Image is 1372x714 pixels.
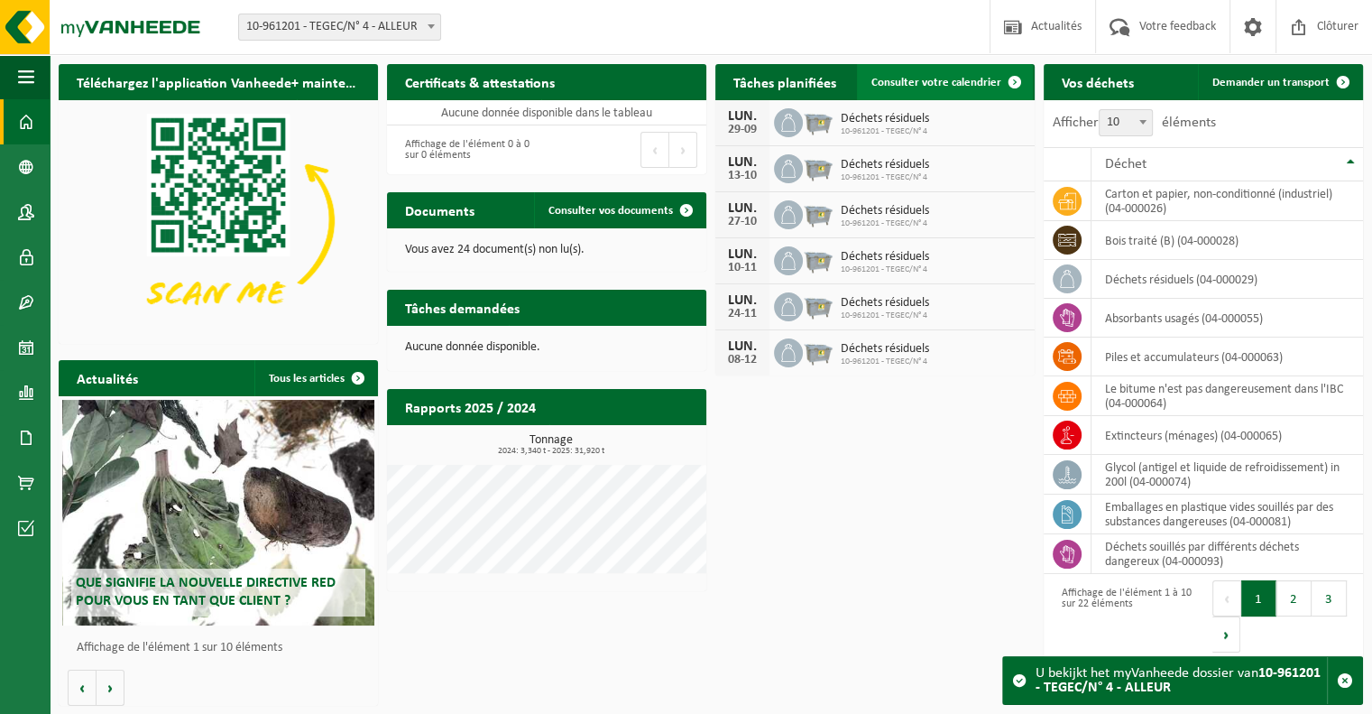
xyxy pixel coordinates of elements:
[1091,416,1363,455] td: extincteurs (ménages) (04-000065)
[534,192,704,228] a: Consulter vos documents
[803,198,833,228] img: WB-2500-GAL-GY-04
[396,447,706,456] span: 2024: 3,340 t - 2025: 31,920 t
[724,216,760,228] div: 27-10
[841,172,929,183] span: 10-961201 - TEGEC/N° 4
[1044,64,1152,99] h2: Vos déchets
[1053,116,1216,130] label: Afficher éléments
[387,100,706,125] td: Aucune donnée disponible dans le tableau
[396,130,538,170] div: Affichage de l'élément 0 à 0 sur 0 éléments
[841,158,929,172] span: Déchets résiduels
[1091,338,1363,376] td: Piles et accumulateurs (04-000063)
[59,100,378,340] img: Download de VHEPlus App
[715,64,854,99] h2: Tâches planifiées
[803,152,833,182] img: WB-2500-GAL-GY-04
[841,204,929,218] span: Déchets résiduels
[640,132,669,168] button: Previous
[1091,455,1363,495] td: glycol (antigel et liquide de refroidissement) in 200l (04-000074)
[1276,580,1312,617] button: 2
[405,244,688,256] p: Vous avez 24 document(s) non lu(s).
[1091,534,1363,574] td: déchets souillés par différents déchets dangereux (04-000093)
[387,64,573,99] h2: Certificats & attestations
[387,192,493,227] h2: Documents
[1091,299,1363,338] td: absorbants usagés (04-000055)
[1105,157,1146,172] span: Déchet
[1036,666,1321,695] strong: 10-961201 - TEGEC/N° 4 - ALLEUR
[1100,110,1152,135] span: 10
[724,354,760,366] div: 08-12
[405,341,688,354] p: Aucune donnée disponible.
[803,336,833,366] img: WB-2500-GAL-GY-04
[1198,64,1361,100] a: Demander un transport
[841,296,929,311] span: Déchets résiduels
[549,424,704,460] a: Consulter les rapports
[59,64,378,99] h2: Téléchargez l'application Vanheede+ maintenant!
[1091,495,1363,534] td: emballages en plastique vides souillés par des substances dangereuses (04-000081)
[724,124,760,136] div: 29-09
[1091,221,1363,260] td: bois traité (B) (04-000028)
[68,670,97,706] button: Vorige
[724,262,760,274] div: 10-11
[857,64,1033,100] a: Consulter votre calendrier
[841,218,929,229] span: 10-961201 - TEGEC/N° 4
[841,112,929,126] span: Déchets résiduels
[669,132,697,168] button: Next
[724,293,760,308] div: LUN.
[724,201,760,216] div: LUN.
[254,360,376,396] a: Tous les articles
[724,308,760,320] div: 24-11
[1053,579,1194,654] div: Affichage de l'élément 1 à 10 sur 22 éléments
[1212,77,1330,88] span: Demander un transport
[724,109,760,124] div: LUN.
[1312,580,1347,617] button: 3
[803,106,833,136] img: WB-2500-GAL-GY-04
[841,342,929,357] span: Déchets résiduels
[841,357,929,367] span: 10-961201 - TEGEC/N° 4
[803,244,833,274] img: WB-2500-GAL-GY-04
[1241,580,1276,617] button: 1
[387,290,538,325] h2: Tâches demandées
[239,14,440,40] span: 10-961201 - TEGEC/N° 4 - ALLEUR
[76,576,336,607] span: Que signifie la nouvelle directive RED pour vous en tant que client ?
[1091,181,1363,221] td: carton et papier, non-conditionné (industriel) (04-000026)
[724,247,760,262] div: LUN.
[97,670,124,706] button: Volgende
[77,642,369,654] p: Affichage de l'élément 1 sur 10 éléments
[841,264,929,275] span: 10-961201 - TEGEC/N° 4
[803,290,833,320] img: WB-2500-GAL-GY-04
[724,339,760,354] div: LUN.
[548,205,673,217] span: Consulter vos documents
[1099,109,1153,136] span: 10
[1036,657,1327,704] div: U bekijkt het myVanheede dossier van
[59,360,156,395] h2: Actualités
[841,311,929,321] span: 10-961201 - TEGEC/N° 4
[841,250,929,264] span: Déchets résiduels
[724,170,760,182] div: 13-10
[62,400,375,626] a: Que signifie la nouvelle directive RED pour vous en tant que client ?
[1212,617,1240,653] button: Next
[1091,376,1363,416] td: Le bitume n'est pas dangereusement dans l'IBC (04-000064)
[724,155,760,170] div: LUN.
[396,434,706,456] h3: Tonnage
[841,126,929,137] span: 10-961201 - TEGEC/N° 4
[1212,580,1241,617] button: Previous
[387,389,554,424] h2: Rapports 2025 / 2024
[1091,260,1363,299] td: déchets résiduels (04-000029)
[238,14,441,41] span: 10-961201 - TEGEC/N° 4 - ALLEUR
[871,77,1001,88] span: Consulter votre calendrier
